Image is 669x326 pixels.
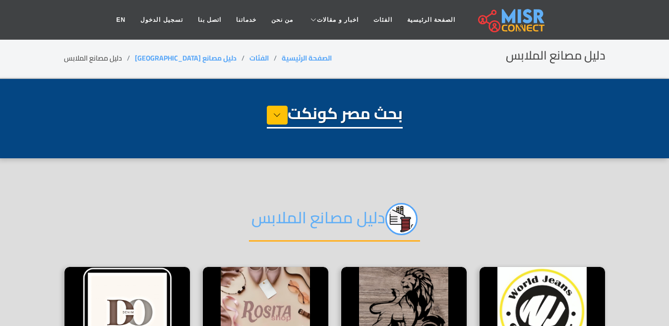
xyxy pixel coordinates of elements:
[264,10,301,29] a: من نحن
[400,10,463,29] a: الصفحة الرئيسية
[267,104,403,129] h1: بحث مصر كونكت
[229,10,264,29] a: خدماتنا
[301,10,366,29] a: اخبار و مقالات
[64,53,135,64] li: دليل مصانع الملابس
[190,10,229,29] a: اتصل بنا
[317,15,359,24] span: اخبار و مقالات
[366,10,400,29] a: الفئات
[385,203,418,235] img: jc8qEEzyi89FPzAOrPPq.png
[249,203,420,242] h2: دليل مصانع الملابس
[135,52,237,65] a: دليل مصانع [GEOGRAPHIC_DATA]
[282,52,332,65] a: الصفحة الرئيسية
[133,10,190,29] a: تسجيل الدخول
[249,52,269,65] a: الفئات
[478,7,545,32] img: main.misr_connect
[506,49,606,63] h2: دليل مصانع الملابس
[109,10,133,29] a: EN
